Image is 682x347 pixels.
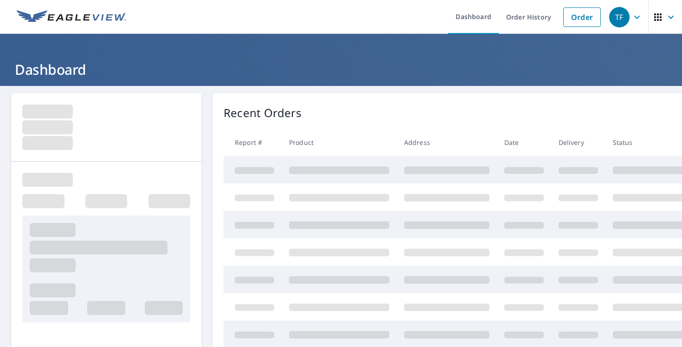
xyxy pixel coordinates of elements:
div: TF [609,7,630,27]
img: EV Logo [17,10,126,24]
th: Address [397,129,497,156]
a: Order [563,7,601,27]
h1: Dashboard [11,60,671,79]
th: Date [497,129,551,156]
th: Report # [224,129,282,156]
th: Delivery [551,129,605,156]
th: Product [282,129,397,156]
p: Recent Orders [224,105,302,121]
